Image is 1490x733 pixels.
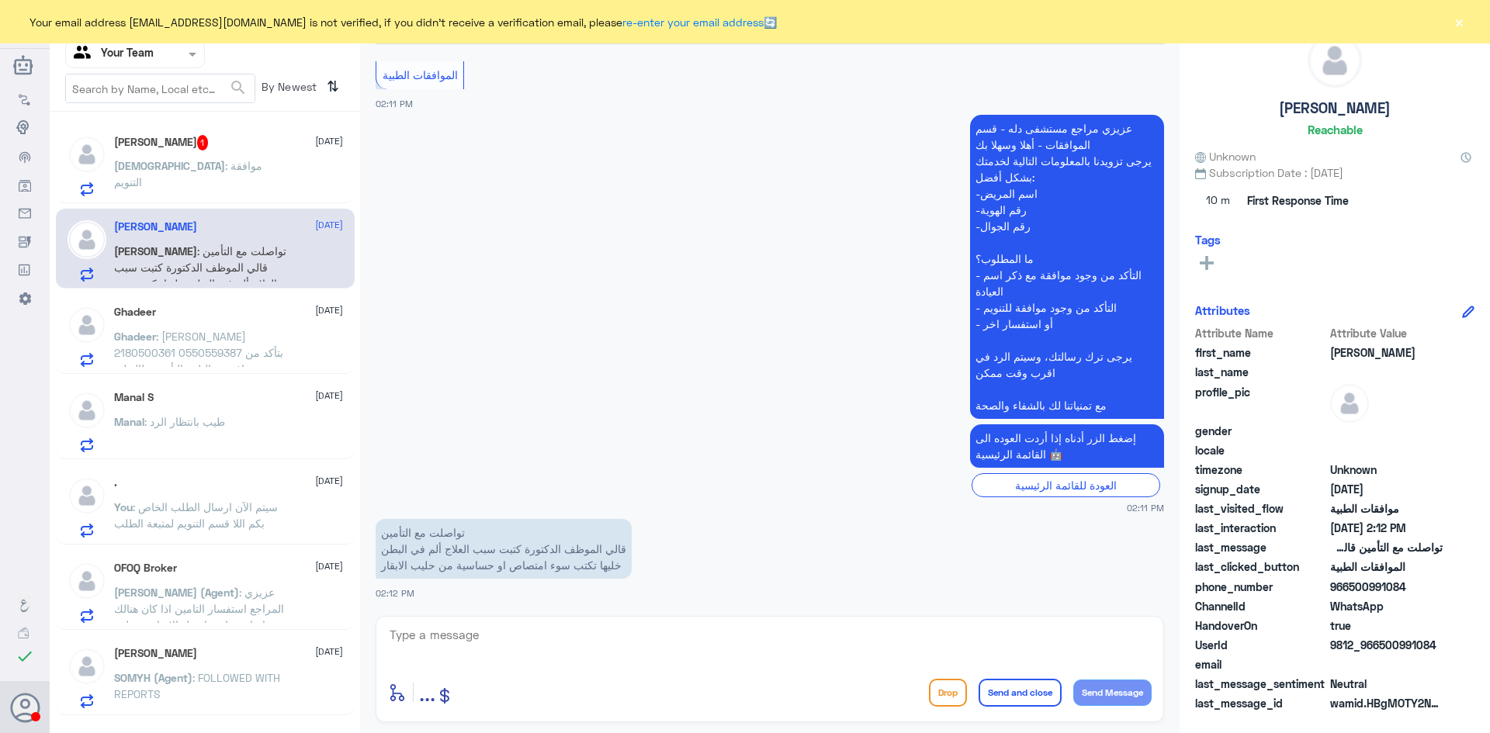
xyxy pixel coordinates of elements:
span: null [1330,656,1443,672]
span: : تواصلت مع التأمين قالي الموظف الدكتورة كتبت سبب العلاج ألم في البطن خليها تكتب سوء امتصاص او حس... [114,244,286,306]
span: : طيب بانتظار الرد [144,415,225,428]
span: first_name [1195,344,1327,361]
span: locale [1195,442,1327,458]
span: By Newest [255,74,321,105]
span: 1 [197,135,209,150]
span: [PERSON_NAME] (Agent) [114,586,239,599]
span: signup_date [1195,481,1327,497]
span: true [1330,617,1443,634]
span: null [1330,423,1443,439]
span: 10 m [1195,187,1242,215]
button: Send Message [1073,679,1152,706]
span: 02:11 PM [376,99,413,109]
span: last_message [1195,539,1327,555]
img: defaultAdmin.png [68,647,106,686]
button: Drop [929,679,967,707]
span: You [114,500,133,513]
h5: [PERSON_NAME] [1279,99,1391,117]
p: 15/9/2025, 2:12 PM [376,519,632,579]
button: × [1451,14,1467,29]
i: ⇅ [327,74,339,99]
img: defaultAdmin.png [68,220,106,259]
h6: Attributes [1195,303,1250,317]
span: عبدالرحمن [1330,344,1443,361]
span: 02:12 PM [376,588,414,598]
p: 15/9/2025, 2:11 PM [970,424,1164,468]
span: gender [1195,423,1327,439]
span: Your email address [EMAIL_ADDRESS][DOMAIN_NAME] is not verified, if you didn't receive a verifica... [29,14,777,30]
img: defaultAdmin.png [68,476,106,515]
span: ... [419,678,435,706]
span: last_visited_flow [1195,500,1327,517]
h5: shujath mohammed [114,647,197,660]
span: ChannelId [1195,598,1327,614]
img: defaultAdmin.png [68,306,106,344]
span: [DATE] [315,559,343,573]
a: re-enter your email address [622,16,764,29]
span: : [PERSON_NAME] 2180500361 0550559387 بتأكد من وجود موافقة تحاليل، بالتأمين طالع لي انه لا يحتاج ... [114,330,283,408]
span: 2025-09-13T20:08:58.533Z [1330,481,1443,497]
img: defaultAdmin.png [68,562,106,600]
span: : FOLLOWED WITH REPORTS [114,671,280,700]
h6: Tags [1195,233,1221,247]
span: [DATE] [315,474,343,488]
span: : سيتم الآن ارسال الطلب الخاص بكم اللا قسم التنويم لمتبعة الطلب [114,500,278,530]
span: First Response Time [1247,192,1349,209]
span: 02:11 PM [1127,501,1164,514]
span: 0 [1330,676,1443,692]
span: SOMYH (Agent) [114,671,192,684]
span: search [229,78,248,97]
span: null [1330,442,1443,458]
span: last_message_id [1195,695,1327,711]
button: search [229,75,248,101]
span: phone_number [1195,579,1327,595]
h5: Mohammed Yousef Montaser [114,135,209,150]
input: Search by Name, Local etc… [66,74,255,102]
span: Attribute Value [1330,325,1443,341]
span: last_interaction [1195,520,1327,536]
img: defaultAdmin.png [1308,34,1361,87]
span: [DATE] [315,218,343,232]
p: 15/9/2025, 2:11 PM [970,115,1164,419]
h5: OFOQ Broker [114,562,177,575]
span: [DATE] [315,645,343,659]
span: Unknown [1330,462,1443,478]
span: last_message_sentiment [1195,676,1327,692]
div: العودة للقائمة الرئيسية [972,473,1160,497]
img: defaultAdmin.png [68,391,106,430]
span: Subscription Date : [DATE] [1195,164,1474,181]
span: 966500991084 [1330,579,1443,595]
span: profile_pic [1195,384,1327,420]
span: الموافقات الطبية [1330,558,1443,575]
span: last_name [1195,364,1327,380]
span: [DEMOGRAPHIC_DATA] [114,159,225,172]
span: [PERSON_NAME] [114,244,197,258]
span: Attribute Name [1195,325,1327,341]
span: Ghadeer [114,330,156,343]
span: [DATE] [315,303,343,317]
span: HandoverOn [1195,617,1327,634]
span: الموافقات الطبية [383,68,458,81]
span: [DATE] [315,134,343,148]
button: ... [419,675,435,710]
span: timezone [1195,462,1327,478]
span: 9812_966500991084 [1330,637,1443,653]
h5: Ghadeer [114,306,156,319]
h5: . [114,476,117,489]
span: UserId [1195,637,1327,653]
span: 2 [1330,598,1443,614]
span: last_clicked_button [1195,558,1327,575]
button: Avatar [10,693,40,722]
span: wamid.HBgMOTY2NTAwOTkxMDg0FQIAEhggQUM5MDE0RDA2M0ZGRjI5MTRCMTU4MTE3OEEwMzQxREMA [1330,695,1443,711]
span: تواصلت مع التأمين قالي الموظف الدكتورة كتبت سبب العلاج ألم في البطن خليها تكتب سوء امتصاص او حساس... [1330,539,1443,555]
button: Send and close [979,679,1062,707]
span: 2025-09-15T11:12:12.689Z [1330,520,1443,536]
h5: عبدالرحمن [114,220,197,233]
i: check [16,647,34,666]
h5: Manal S [114,391,154,404]
span: Unknown [1195,148,1256,164]
img: defaultAdmin.png [1330,384,1369,423]
h6: Reachable [1308,123,1363,137]
span: Manal [114,415,144,428]
span: email [1195,656,1327,672]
